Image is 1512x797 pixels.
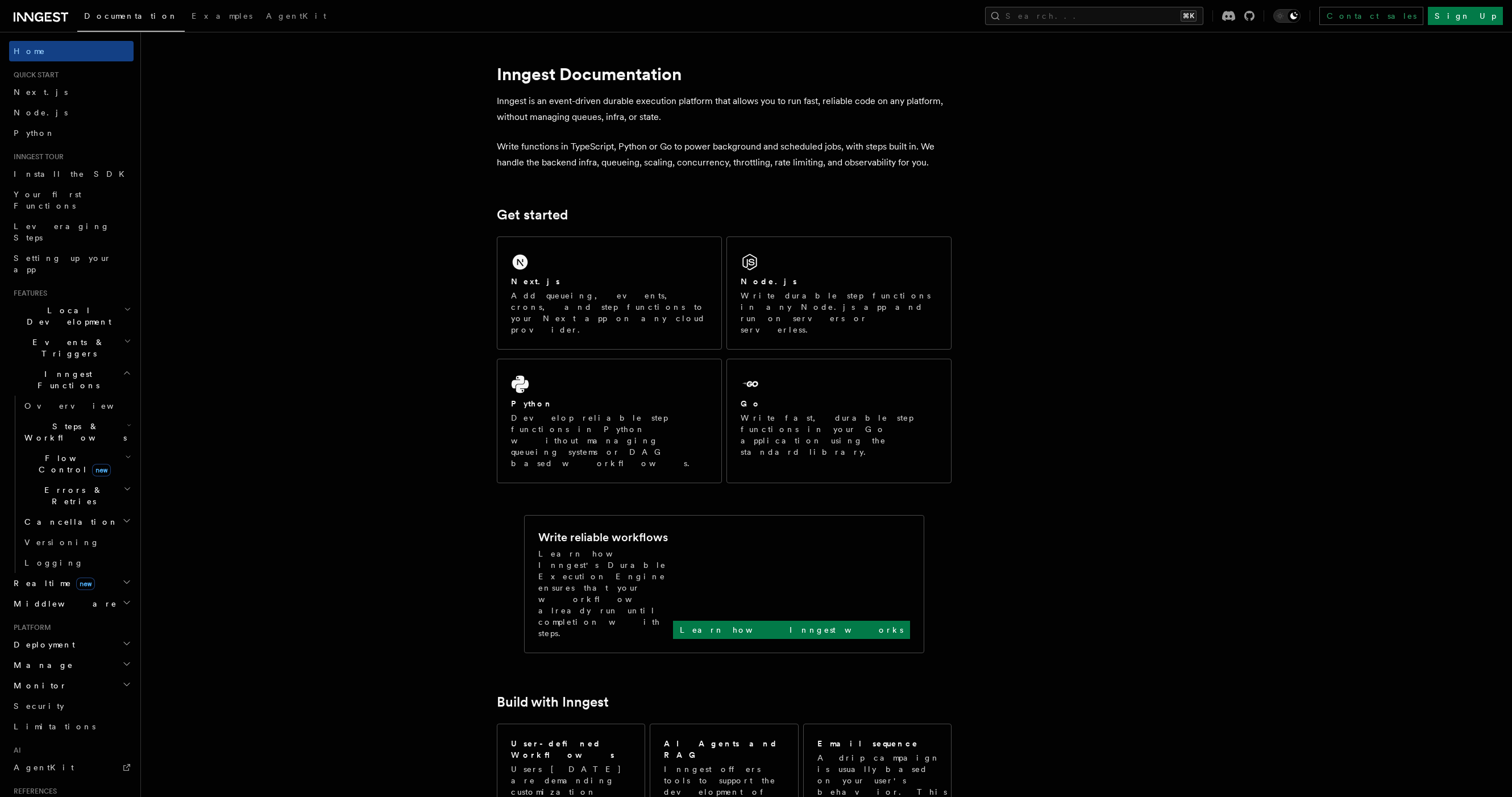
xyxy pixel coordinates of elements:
span: Inngest Functions [9,368,123,391]
p: Learn how Inngest's Durable Execution Engine ensures that your workflow already run until complet... [538,548,673,639]
p: Write functions in TypeScript, Python or Go to power background and scheduled jobs, with steps bu... [497,139,952,171]
span: Manage [9,659,73,671]
p: Add queueing, events, crons, and step functions to your Next app on any cloud provider. [511,290,708,335]
span: Local Development [9,305,124,327]
span: Home [14,45,45,57]
button: Search...⌘K [985,7,1203,25]
a: Setting up your app [9,248,134,280]
p: Write durable step functions in any Node.js app and run on servers or serverless. [741,290,937,335]
span: Steps & Workflows [20,421,127,443]
button: Deployment [9,634,134,655]
button: Manage [9,655,134,675]
span: Next.js [14,88,68,97]
span: Monitor [9,680,67,691]
a: AgentKit [259,3,333,31]
span: new [76,578,95,590]
a: Python [9,123,134,143]
span: Python [14,128,55,138]
a: PythonDevelop reliable step functions in Python without managing queueing systems or DAG based wo... [497,359,722,483]
a: Learn how Inngest works [673,621,910,639]
h2: User-defined Workflows [511,738,631,761]
span: Events & Triggers [9,337,124,359]
button: Inngest Functions [9,364,134,396]
span: Setting up your app [14,254,111,274]
a: AgentKit [9,757,134,778]
span: References [9,787,57,796]
span: Security [14,701,64,711]
span: Inngest tour [9,152,64,161]
button: Flow Controlnew [20,448,134,480]
span: Install the SDK [14,169,131,179]
a: Home [9,41,134,61]
span: Quick start [9,70,59,80]
h1: Inngest Documentation [497,64,952,84]
span: Your first Functions [14,190,81,210]
span: Logging [24,558,84,567]
span: Overview [24,401,142,410]
button: Toggle dark mode [1273,9,1301,23]
a: Security [9,696,134,716]
button: Monitor [9,675,134,696]
span: Limitations [14,722,95,731]
a: Install the SDK [9,164,134,184]
a: Leveraging Steps [9,216,134,248]
span: Cancellation [20,516,118,528]
a: Sign Up [1428,7,1503,25]
h2: Next.js [511,276,560,287]
a: Logging [20,553,134,573]
h2: Go [741,398,761,409]
p: Write fast, durable step functions in your Go application using the standard library. [741,412,937,458]
a: Examples [185,3,259,31]
span: Examples [192,11,252,20]
h2: Write reliable workflows [538,529,668,545]
button: Errors & Retries [20,480,134,512]
p: Learn how Inngest works [680,624,903,636]
kbd: ⌘K [1181,10,1197,22]
a: Build with Inngest [497,694,609,710]
span: Platform [9,623,51,632]
button: Steps & Workflows [20,416,134,448]
a: Contact sales [1319,7,1423,25]
h2: Node.js [741,276,797,287]
a: Documentation [77,3,185,32]
a: Node.jsWrite durable step functions in any Node.js app and run on servers or serverless. [726,236,952,350]
span: Deployment [9,639,75,650]
button: Middleware [9,593,134,614]
h2: AI Agents and RAG [664,738,786,761]
a: GoWrite fast, durable step functions in your Go application using the standard library. [726,359,952,483]
span: Versioning [24,538,99,547]
span: Leveraging Steps [14,222,110,242]
div: Inngest Functions [9,396,134,573]
a: Limitations [9,716,134,737]
a: Your first Functions [9,184,134,216]
span: AgentKit [266,11,326,20]
span: Features [9,289,47,298]
button: Realtimenew [9,573,134,593]
span: AgentKit [14,763,74,772]
a: Get started [497,207,568,223]
p: Develop reliable step functions in Python without managing queueing systems or DAG based workflows. [511,412,708,469]
span: Flow Control [20,453,125,475]
button: Events & Triggers [9,332,134,364]
span: Errors & Retries [20,484,123,507]
h2: Email sequence [817,738,919,749]
a: Versioning [20,532,134,553]
button: Cancellation [20,512,134,532]
a: Next.js [9,82,134,102]
a: Node.js [9,102,134,123]
span: Documentation [84,11,178,20]
span: Middleware [9,598,117,609]
h2: Python [511,398,553,409]
p: Inngest is an event-driven durable execution platform that allows you to run fast, reliable code ... [497,93,952,125]
span: Realtime [9,578,95,589]
a: Next.jsAdd queueing, events, crons, and step functions to your Next app on any cloud provider. [497,236,722,350]
a: Overview [20,396,134,416]
span: new [92,464,111,476]
span: Node.js [14,108,68,117]
span: AI [9,746,21,755]
button: Local Development [9,300,134,332]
